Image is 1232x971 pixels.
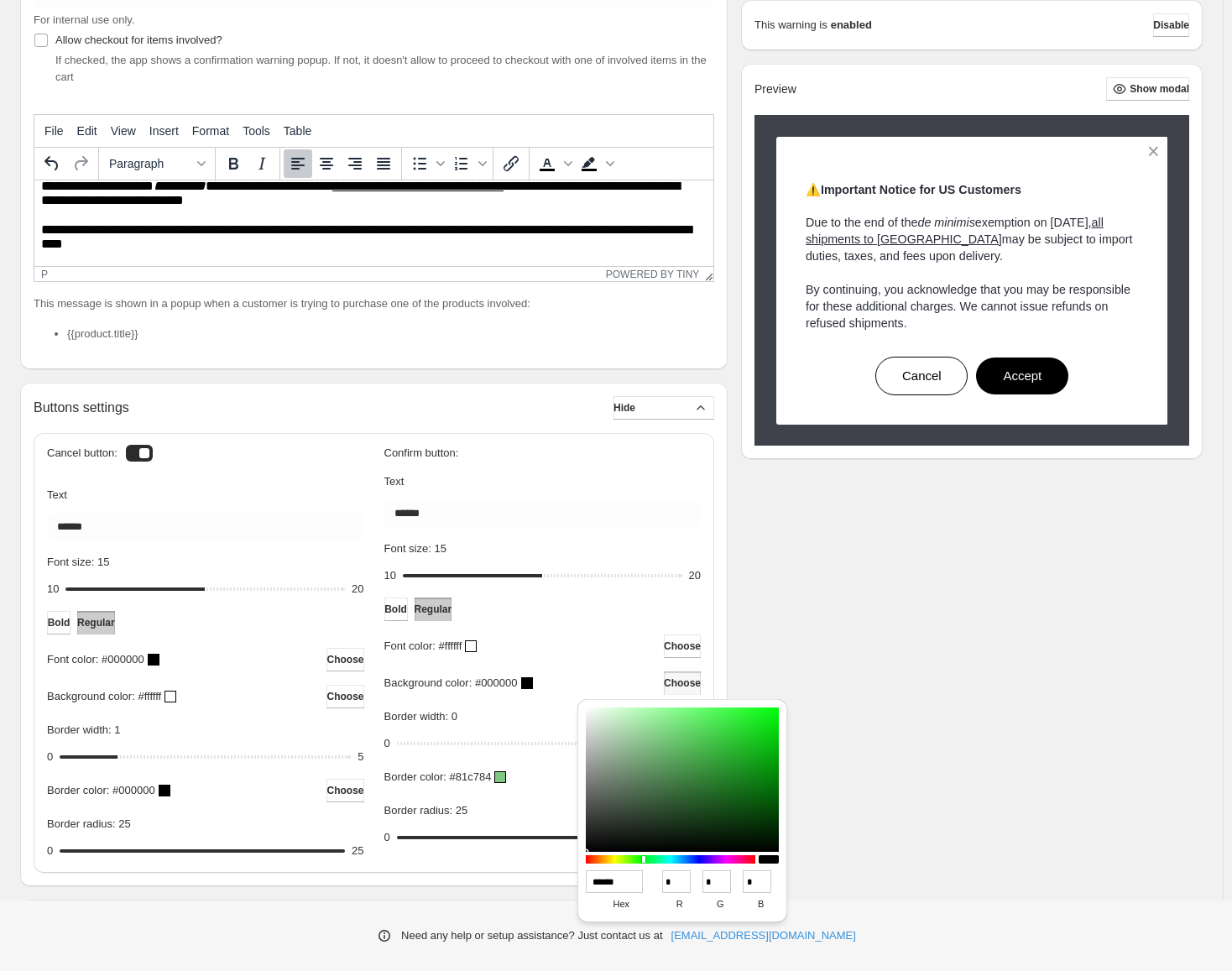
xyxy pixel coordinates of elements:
span: File [44,124,64,138]
div: Resize [699,267,713,281]
button: Hide [613,396,714,420]
button: Choose [664,634,701,658]
span: Allow checkout for items involved? [55,34,222,46]
span: Choose [326,690,363,703]
div: 5 [358,749,363,765]
div: Background color [575,149,617,178]
span: Table [284,124,311,138]
span: Format [192,124,229,138]
span: Tools [243,124,270,138]
p: Border color: #81c784 [384,769,492,786]
h2: Preview [754,82,796,97]
div: 25 [352,843,363,859]
div: Text color [533,149,575,178]
h3: Cancel button: [47,446,117,460]
span: Choose [326,653,363,666]
p: Background color: #ffffff [47,688,161,705]
p: This message is shown in a popup when a customer is trying to purchase one of the products involved: [34,295,714,312]
span: Text [47,488,67,501]
h3: ⚠️ [806,183,1139,197]
iframe: Rich Text Area [34,180,713,266]
button: Show modal [1106,77,1189,101]
button: Disable [1153,13,1189,37]
span: Choose [664,640,701,653]
button: Cancel [875,357,968,395]
li: {{product.title}} [67,326,714,342]
h3: Confirm button: [384,446,702,460]
div: 20 [689,567,701,584]
p: By continuing, you acknowledge that you may be responsible for these additional charges. We canno... [806,281,1139,331]
button: Align right [341,149,369,178]
span: 10 [384,569,396,582]
span: Border radius: 25 [384,804,468,817]
button: Redo [66,149,95,178]
button: Choose [326,779,363,802]
span: Edit [77,124,97,138]
span: Border radius: 25 [47,817,131,830]
span: If checked, the app shows a confirmation warning popup. If not, it doesn't allow to proceed to ch... [55,54,707,83]
p: Background color: #000000 [384,675,518,692]
button: Bold [384,598,408,621]
span: Choose [664,676,701,690]
span: Border width: 0 [384,710,457,723]
button: Bold [219,149,248,178]
span: Hide [613,401,635,415]
p: Due to the end of the exemption on [DATE], may be subject to import duties, taxes, and fees upon ... [806,214,1139,264]
span: Font size: 15 [384,542,446,555]
span: Text [384,475,405,488]
p: This warning is [754,17,827,34]
button: Undo [38,149,66,178]
button: Choose [326,648,363,671]
span: Insert [149,124,179,138]
button: Align left [284,149,312,178]
button: Insert/edit link [497,149,525,178]
span: View [111,124,136,138]
div: p [41,269,48,280]
p: Font color: #000000 [47,651,144,668]
label: g [702,893,738,916]
a: Powered by Tiny [606,269,700,280]
button: Choose [326,685,363,708]
span: Border width: 1 [47,723,120,736]
span: Show modal [1130,82,1189,96]
em: de minimis [917,216,974,229]
h2: Buttons settings [34,399,129,415]
span: 0 [47,844,53,857]
span: Bold [48,616,70,629]
label: r [662,893,697,916]
span: For internal use only. [34,13,134,26]
span: Regular [77,616,115,629]
strong: Important Notice for US Customers [821,183,1021,196]
button: Bold [47,611,70,634]
div: 20 [352,581,363,598]
span: Paragraph [109,157,191,170]
button: Italic [248,149,276,178]
button: Accept [976,358,1068,394]
button: Justify [369,149,398,178]
span: 0 [384,831,390,843]
button: Formats [102,149,211,178]
p: Border color: #000000 [47,782,155,799]
span: Font size: 15 [47,556,109,568]
label: b [743,893,778,916]
label: hex [586,893,657,916]
span: Regular [415,603,452,616]
button: Choose [664,671,701,695]
span: 0 [47,750,53,763]
span: Bold [384,603,407,616]
div: Bullet list [405,149,447,178]
p: Font color: #ffffff [384,638,462,655]
strong: enabled [831,17,872,34]
button: Align center [312,149,341,178]
button: Regular [77,611,115,634]
div: Numbered list [447,149,489,178]
span: Choose [326,784,363,797]
button: Regular [415,598,452,621]
span: Disable [1153,18,1189,32]
span: 0 [384,737,390,749]
span: 10 [47,582,59,595]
